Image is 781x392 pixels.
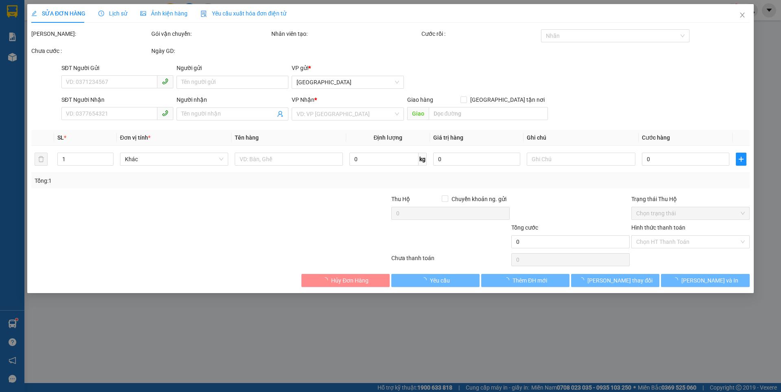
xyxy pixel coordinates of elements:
[681,276,738,285] span: [PERSON_NAME] và In
[31,11,37,16] span: edit
[61,95,173,104] div: SĐT Người Nhận
[57,134,64,141] span: SL
[277,111,284,117] span: user-add
[421,29,540,38] div: Cước rồi :
[631,224,685,231] label: Hình thức thanh toán
[297,76,399,88] span: ĐẮK LẮK
[177,64,288,72] div: Người gửi
[31,46,150,55] div: Chưa cước :
[421,277,430,283] span: loading
[374,134,403,141] span: Định lượng
[140,11,146,16] span: picture
[731,4,754,27] button: Close
[391,274,480,287] button: Yêu cầu
[419,153,427,166] span: kg
[292,96,315,103] span: VP Nhận
[430,276,450,285] span: Yêu cầu
[407,107,429,120] span: Giao
[631,195,750,204] div: Trạng thái Thu Hộ
[511,224,538,231] span: Tổng cước
[35,153,48,166] button: delete
[642,134,670,141] span: Cước hàng
[527,153,635,166] input: Ghi Chú
[177,95,288,104] div: Người nhận
[31,10,85,17] span: SỬA ĐƠN HÀNG
[481,274,569,287] button: Thêm ĐH mới
[120,134,151,141] span: Đơn vị tính
[35,176,301,185] div: Tổng: 1
[125,153,223,165] span: Khác
[390,254,510,268] div: Chưa thanh toán
[736,156,746,162] span: plus
[151,29,270,38] div: Gói vận chuyển:
[98,11,104,16] span: clock-circle
[140,10,188,17] span: Ảnh kiện hàng
[162,78,168,85] span: phone
[31,29,150,38] div: [PERSON_NAME]:
[98,10,127,17] span: Lịch sử
[292,64,404,72] div: VP gửi
[448,195,510,204] span: Chuyển khoản ng. gửi
[235,153,343,166] input: VD: Bàn, Ghế
[433,134,463,141] span: Giá trị hàng
[61,64,173,72] div: SĐT Người Gửi
[151,46,270,55] div: Ngày GD:
[201,11,207,17] img: icon
[504,277,513,283] span: loading
[331,276,369,285] span: Hủy Đơn Hàng
[578,277,587,283] span: loading
[407,96,433,103] span: Giao hàng
[429,107,548,120] input: Dọc đường
[271,29,420,38] div: Nhân viên tạo:
[661,274,750,287] button: [PERSON_NAME] và In
[672,277,681,283] span: loading
[736,153,746,166] button: plus
[739,12,746,18] span: close
[235,134,259,141] span: Tên hàng
[571,274,659,287] button: [PERSON_NAME] thay đổi
[467,95,548,104] span: [GEOGRAPHIC_DATA] tận nơi
[513,276,547,285] span: Thêm ĐH mới
[587,276,652,285] span: [PERSON_NAME] thay đổi
[201,10,286,17] span: Yêu cầu xuất hóa đơn điện tử
[524,130,639,146] th: Ghi chú
[322,277,331,283] span: loading
[162,110,168,116] span: phone
[636,207,745,219] span: Chọn trạng thái
[391,196,410,202] span: Thu Hộ
[301,274,390,287] button: Hủy Đơn Hàng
